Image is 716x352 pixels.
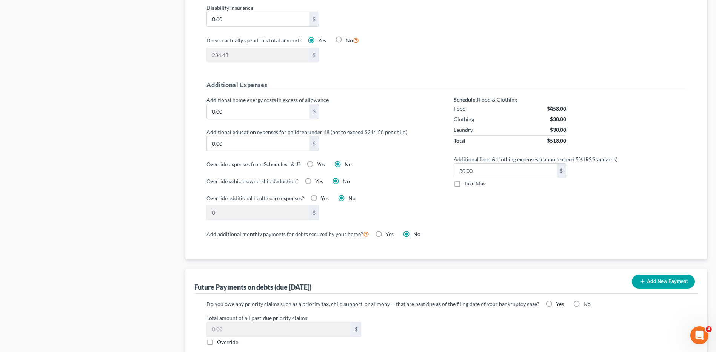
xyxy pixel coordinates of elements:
[345,161,352,167] span: No
[706,326,712,332] span: 4
[454,96,566,103] div: Food & Clothing
[464,180,486,187] span: Take Max
[206,80,686,90] h5: Additional Expenses
[203,314,690,322] label: Total amount of all past-due priority claims
[547,137,566,145] div: $518.00
[547,105,566,113] div: $458.00
[454,126,473,134] div: Laundry
[550,116,566,123] div: $30.00
[203,4,442,12] label: Disability insurance
[207,322,352,337] input: 0.00
[632,275,695,289] button: Add New Payment
[309,205,319,220] div: $
[206,300,539,308] label: Do you owe any priority claims such as a priority tax, child support, or alimony ─ that are past ...
[690,326,708,344] iframe: Intercom live chat
[556,301,564,307] span: Yes
[206,36,302,44] label: Do you actually spend this total amount?
[346,37,353,43] span: No
[207,104,309,119] input: 0.00
[207,12,309,26] input: 0.00
[309,104,319,119] div: $
[343,178,350,184] span: No
[206,177,299,185] label: Override vehicle ownership deduction?
[557,164,566,178] div: $
[309,136,319,151] div: $
[386,231,394,237] span: Yes
[584,301,591,307] span: No
[217,339,238,345] span: Override
[206,194,304,202] label: Override additional health care expenses?
[348,195,356,201] span: No
[318,37,326,43] span: Yes
[207,136,309,151] input: 0.00
[309,12,319,26] div: $
[550,126,566,134] div: $30.00
[315,178,323,184] span: Yes
[203,128,442,136] label: Additional education expenses for children under 18 (not to exceed $214.58 per child)
[454,164,556,178] input: 0.00
[454,137,465,145] div: Total
[309,48,319,62] div: $
[454,96,479,103] strong: Schedule J
[352,322,361,337] div: $
[203,96,442,104] label: Additional home energy costs in excess of allowance
[317,161,325,167] span: Yes
[207,48,309,62] input: 0.00
[454,105,466,113] div: Food
[207,205,309,220] input: 0.00
[454,116,474,123] div: Clothing
[321,195,329,201] span: Yes
[450,155,690,163] label: Additional food & clothing expenses (cannot exceed 5% IRS Standards)
[206,160,300,168] label: Override expenses from Schedules I & J?
[194,283,311,292] div: Future Payments on debts (due [DATE])
[413,231,420,237] span: No
[206,229,369,238] label: Add additional monthly payments for debts secured by your home?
